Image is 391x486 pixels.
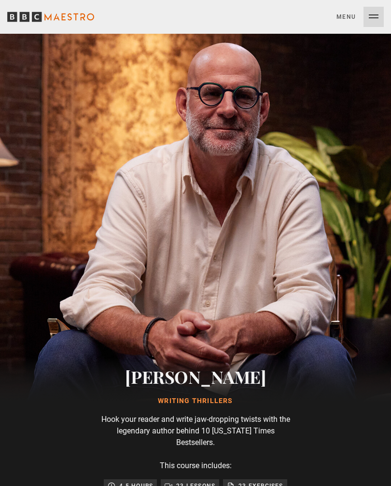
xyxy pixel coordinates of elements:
[336,7,384,27] button: Toggle navigation
[99,414,292,448] p: Hook your reader and write jaw-dropping twists with the legendary author behind 10 [US_STATE] Tim...
[49,364,342,389] h2: [PERSON_NAME]
[49,396,342,406] h1: Writing Thrillers
[7,10,94,24] svg: BBC Maestro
